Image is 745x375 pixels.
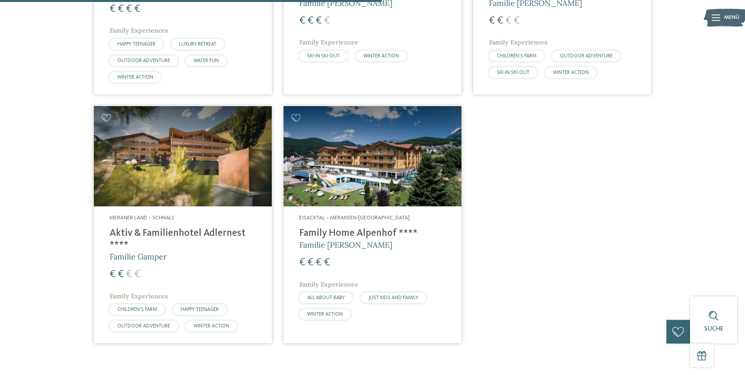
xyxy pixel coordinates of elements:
[299,38,358,46] span: Family Experiences
[126,269,132,279] span: €
[117,307,157,312] span: CHILDREN’S FARM
[560,53,613,59] span: OUTDOOR ADVENTURE
[489,16,495,26] span: €
[299,280,358,288] span: Family Experiences
[316,16,322,26] span: €
[134,4,140,14] span: €
[110,292,168,300] span: Family Experiences
[505,16,511,26] span: €
[553,70,589,75] span: WINTER ACTION
[299,215,410,221] span: Eisacktal – Meransen-[GEOGRAPHIC_DATA]
[497,16,503,26] span: €
[134,269,140,279] span: €
[299,228,446,239] h4: Family Home Alpenhof ****
[324,257,330,268] span: €
[497,53,536,59] span: CHILDREN’S FARM
[307,295,345,300] span: ALL ABOUT BABY
[316,257,322,268] span: €
[489,38,547,46] span: Family Experiences
[126,4,132,14] span: €
[110,269,115,279] span: €
[179,42,216,47] span: LUXURY RETREAT
[117,324,170,329] span: OUTDOOR ADVENTURE
[110,228,256,251] h4: Aktiv & Familienhotel Adlernest ****
[110,4,115,14] span: €
[307,53,340,59] span: SKI-IN SKI-OUT
[110,26,168,34] span: Family Experiences
[117,42,156,47] span: HAPPY TEENAGER
[704,326,723,332] span: Suche
[110,252,167,261] span: Familie Gamper
[117,75,153,80] span: WINTER ACTION
[299,240,392,250] span: Familie [PERSON_NAME]
[194,58,219,63] span: WATER FUN
[299,16,305,26] span: €
[284,106,461,206] img: Family Home Alpenhof ****
[194,324,229,329] span: WINTER ACTION
[308,257,313,268] span: €
[94,106,272,206] img: Aktiv & Familienhotel Adlernest ****
[324,16,330,26] span: €
[514,16,520,26] span: €
[307,312,343,317] span: WINTER ACTION
[118,269,124,279] span: €
[117,58,170,63] span: OUTDOOR ADVENTURE
[497,70,529,75] span: SKI-IN SKI-OUT
[110,215,174,221] span: Meraner Land – Schnals
[118,4,124,14] span: €
[368,295,418,300] span: JUST KIDS AND FAMILY
[94,106,272,343] a: Familienhotels gesucht? Hier findet ihr die besten! Meraner Land – Schnals Aktiv & Familienhotel ...
[308,16,313,26] span: €
[284,106,461,343] a: Familienhotels gesucht? Hier findet ihr die besten! Eisacktal – Meransen-[GEOGRAPHIC_DATA] Family...
[181,307,219,312] span: HAPPY TEENAGER
[299,257,305,268] span: €
[363,53,399,59] span: WINTER ACTION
